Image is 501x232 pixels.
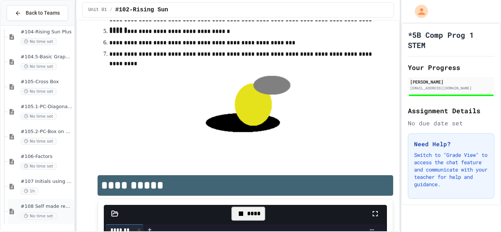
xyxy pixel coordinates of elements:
[21,38,56,45] span: No time set
[21,154,73,160] span: #106-Factors
[21,188,38,195] span: 1h
[21,104,73,110] span: #105.1-PC-Diagonal line
[408,62,494,73] h2: Your Progress
[21,113,56,120] span: No time set
[21,178,73,185] span: #107 Initials using shapes(11pts)
[21,163,56,170] span: No time set
[21,79,73,85] span: #105-Cross Box
[408,106,494,116] h2: Assignment Details
[410,78,492,85] div: [PERSON_NAME]
[21,88,56,95] span: No time set
[21,138,56,145] span: No time set
[88,7,107,13] span: Unit 01
[414,140,488,148] h3: Need Help?
[26,9,60,17] span: Back to Teams
[407,3,430,20] div: My Account
[21,29,73,35] span: #104-Rising Sun Plus
[21,203,73,210] span: #108 Self made review (15pts)
[7,5,68,21] button: Back to Teams
[110,7,112,13] span: /
[410,85,492,91] div: [EMAIL_ADDRESS][DOMAIN_NAME]
[414,151,488,188] p: Switch to "Grade View" to access the chat feature and communicate with your teacher for help and ...
[115,5,168,14] span: #102-Rising Sun
[21,213,56,220] span: No time set
[408,30,494,50] h1: *5B Comp Prog 1 STEM
[21,54,73,60] span: #104.5-Basic Graphics Review
[408,119,494,128] div: No due date set
[21,63,56,70] span: No time set
[21,129,73,135] span: #105.2-PC-Box on Box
